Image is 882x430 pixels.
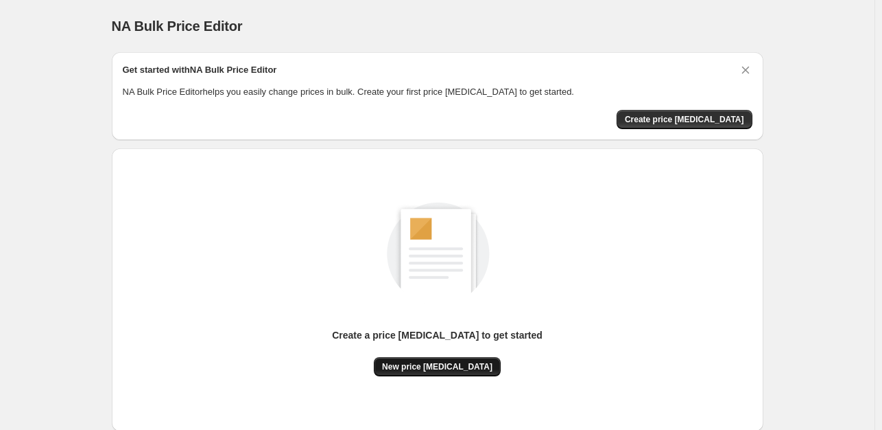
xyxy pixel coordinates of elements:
[332,328,543,342] p: Create a price [MEDICAL_DATA] to get started
[112,19,243,34] span: NA Bulk Price Editor
[382,361,492,372] span: New price [MEDICAL_DATA]
[123,85,752,99] p: NA Bulk Price Editor helps you easily change prices in bulk. Create your first price [MEDICAL_DAT...
[617,110,752,129] button: Create price change job
[374,357,501,376] button: New price [MEDICAL_DATA]
[625,114,744,125] span: Create price [MEDICAL_DATA]
[123,63,277,77] h2: Get started with NA Bulk Price Editor
[739,63,752,77] button: Dismiss card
